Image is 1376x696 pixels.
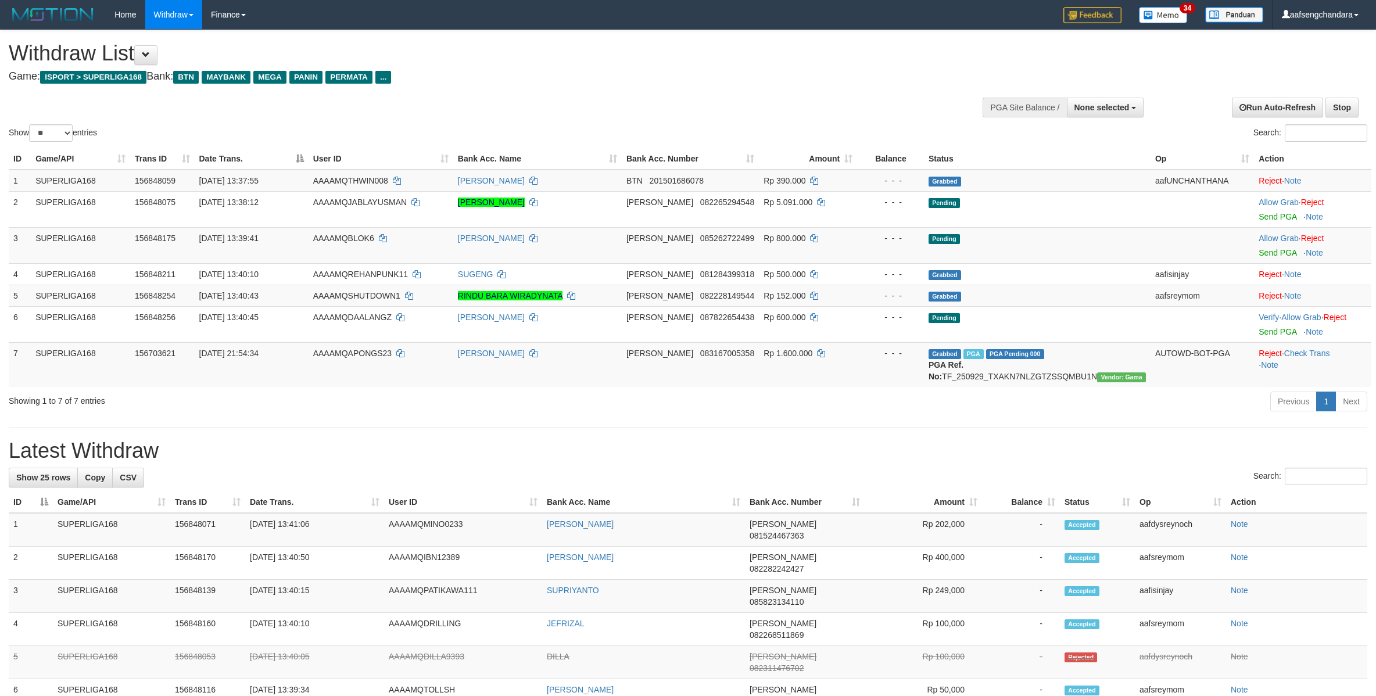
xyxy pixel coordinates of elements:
td: SUPERLIGA168 [31,191,130,227]
td: 5 [9,646,53,679]
td: AAAAMQIBN12389 [384,547,542,580]
td: - [982,513,1060,547]
td: SUPERLIGA168 [53,646,170,679]
span: AAAAMQJABLAYUSMAN [313,198,407,207]
span: · [1259,198,1300,207]
td: Rp 100,000 [865,646,982,679]
span: BTN [173,71,199,84]
a: [PERSON_NAME] [458,234,525,243]
th: Date Trans.: activate to sort column descending [195,148,309,170]
td: 2 [9,191,31,227]
span: [PERSON_NAME] [750,519,816,529]
button: None selected [1067,98,1144,117]
label: Search: [1253,124,1367,142]
a: Stop [1325,98,1359,117]
h1: Withdraw List [9,42,906,65]
span: Rejected [1065,652,1097,662]
span: PANIN [289,71,322,84]
span: Pending [929,234,960,244]
span: MEGA [253,71,286,84]
td: 2 [9,547,53,580]
a: RINDU BARA WIRADYNATA [458,291,562,300]
th: Date Trans.: activate to sort column ascending [245,491,384,513]
span: Rp 152.000 [764,291,805,300]
th: Game/API: activate to sort column ascending [53,491,170,513]
th: User ID: activate to sort column ascending [384,491,542,513]
span: 156848059 [135,176,175,185]
a: [PERSON_NAME] [458,313,525,322]
td: aafUNCHANTHANA [1151,170,1254,192]
span: Rp 1.600.000 [764,349,812,358]
a: Note [1231,519,1248,529]
span: [PERSON_NAME] [626,349,693,358]
span: · [1281,313,1323,322]
a: Note [1284,176,1302,185]
th: Balance: activate to sort column ascending [982,491,1060,513]
a: Send PGA [1259,248,1296,257]
span: Rp 5.091.000 [764,198,812,207]
a: Note [1284,291,1302,300]
a: SUGENG [458,270,493,279]
a: JEFRIZAL [547,619,585,628]
td: SUPERLIGA168 [31,342,130,387]
span: 156848256 [135,313,175,322]
span: Pending [929,198,960,208]
td: aafsreymom [1151,285,1254,306]
th: Bank Acc. Number: activate to sort column ascending [745,491,865,513]
a: Note [1231,586,1248,595]
img: MOTION_logo.png [9,6,97,23]
a: Note [1306,212,1323,221]
div: - - - [862,311,919,323]
span: Rp 600.000 [764,313,805,322]
a: Note [1231,619,1248,628]
div: PGA Site Balance / [983,98,1066,117]
th: Action [1254,148,1371,170]
span: [DATE] 13:38:12 [199,198,259,207]
span: Copy 087822654438 to clipboard [700,313,754,322]
td: · [1254,191,1371,227]
div: - - - [862,175,919,186]
a: [PERSON_NAME] [547,553,614,562]
td: aafdysreynoch [1135,646,1226,679]
td: SUPERLIGA168 [53,580,170,613]
span: MAYBANK [202,71,250,84]
span: Accepted [1065,619,1099,629]
span: AAAAMQDAALANGZ [313,313,392,322]
a: Verify [1259,313,1279,322]
label: Show entries [9,124,97,142]
span: · [1259,234,1300,243]
th: Bank Acc. Name: activate to sort column ascending [453,148,622,170]
a: Note [1284,270,1302,279]
span: Copy 201501686078 to clipboard [650,176,704,185]
a: Note [1306,248,1323,257]
span: Show 25 rows [16,473,70,482]
div: - - - [862,347,919,359]
th: Status: activate to sort column ascending [1060,491,1135,513]
a: DILLA [547,652,569,661]
td: [DATE] 13:40:05 [245,646,384,679]
td: · · [1254,306,1371,342]
span: Rp 800.000 [764,234,805,243]
span: Copy 085823134110 to clipboard [750,597,804,607]
td: 4 [9,613,53,646]
span: AAAAMQSHUTDOWN1 [313,291,400,300]
span: [PERSON_NAME] [626,198,693,207]
a: Note [1231,652,1248,661]
span: [DATE] 13:39:41 [199,234,259,243]
td: Rp 202,000 [865,513,982,547]
td: 6 [9,306,31,342]
td: · [1254,285,1371,306]
td: aafsreymom [1135,613,1226,646]
a: [PERSON_NAME] [547,685,614,694]
span: 156848211 [135,270,175,279]
a: Reject [1259,176,1282,185]
div: - - - [862,290,919,302]
a: Note [1306,327,1323,336]
th: Trans ID: activate to sort column ascending [170,491,245,513]
span: Copy 082268511869 to clipboard [750,630,804,640]
label: Search: [1253,468,1367,485]
td: SUPERLIGA168 [53,513,170,547]
span: [DATE] 13:40:10 [199,270,259,279]
td: SUPERLIGA168 [31,227,130,263]
span: Accepted [1065,520,1099,530]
